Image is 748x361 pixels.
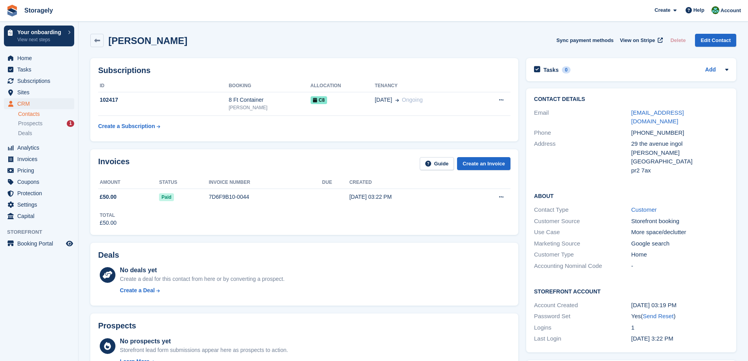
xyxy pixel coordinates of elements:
a: [EMAIL_ADDRESS][DOMAIN_NAME] [631,109,684,125]
span: Analytics [17,142,64,153]
th: Amount [98,176,159,189]
span: Sites [17,87,64,98]
div: [PERSON_NAME] [229,104,310,111]
span: [DATE] [375,96,392,104]
span: Coupons [17,176,64,187]
h2: Subscriptions [98,66,510,75]
div: Storefront lead form submissions appear here as prospects to action. [120,346,288,354]
a: menu [4,165,74,176]
a: Guide [420,157,454,170]
h2: About [534,192,728,200]
div: Google search [631,239,728,248]
span: C8 [311,96,327,104]
a: menu [4,142,74,153]
a: Add [705,66,716,75]
h2: [PERSON_NAME] [108,35,187,46]
a: menu [4,211,74,222]
a: menu [4,188,74,199]
button: Sync payment methods [556,34,614,47]
div: [PHONE_NUMBER] [631,128,728,137]
a: Prospects 1 [18,119,74,128]
div: 1 [67,120,74,127]
a: Contacts [18,110,74,118]
span: CRM [17,98,64,109]
p: View next steps [17,36,64,43]
span: Home [17,53,64,64]
div: £50.00 [100,219,117,227]
div: Create a Subscription [98,122,155,130]
th: Status [159,176,209,189]
h2: Deals [98,251,119,260]
div: No deals yet [120,266,284,275]
div: Create a deal for this contact from here or by converting a prospect. [120,275,284,283]
a: Your onboarding View next steps [4,26,74,46]
th: Created [349,176,466,189]
span: Subscriptions [17,75,64,86]
h2: Invoices [98,157,130,170]
th: Invoice number [209,176,322,189]
a: menu [4,87,74,98]
a: menu [4,199,74,210]
div: - [631,262,728,271]
a: menu [4,75,74,86]
div: Home [631,250,728,259]
div: Contact Type [534,205,631,214]
span: Settings [17,199,64,210]
a: Deals [18,129,74,137]
div: [PERSON_NAME] [631,148,728,158]
span: Capital [17,211,64,222]
span: Ongoing [402,97,423,103]
span: Storefront [7,228,78,236]
a: menu [4,238,74,249]
div: Logins [534,323,631,332]
a: Create an Invoice [457,157,510,170]
span: View on Stripe [620,37,655,44]
span: ( ) [641,313,675,319]
a: Preview store [65,239,74,248]
div: [GEOGRAPHIC_DATA] [631,157,728,166]
span: Pricing [17,165,64,176]
div: Email [534,108,631,126]
div: Accounting Nominal Code [534,262,631,271]
span: £50.00 [100,193,117,201]
div: Total [100,212,117,219]
time: 2025-08-19 14:22:47 UTC [631,335,673,342]
img: stora-icon-8386f47178a22dfd0bd8f6a31ec36ba5ce8667c1dd55bd0f319d3a0aa187defe.svg [6,5,18,16]
div: 8 Ft Container [229,96,310,104]
div: 7D6F9B10-0044 [209,193,322,201]
th: Booking [229,80,310,92]
h2: Contact Details [534,96,728,103]
span: Invoices [17,154,64,165]
div: 1 [631,323,728,332]
div: Address [534,139,631,175]
div: Customer Type [534,250,631,259]
h2: Tasks [543,66,559,73]
div: Phone [534,128,631,137]
p: Your onboarding [17,29,64,35]
a: Send Reset [643,313,673,319]
th: Due [322,176,349,189]
div: No prospects yet [120,337,288,346]
a: menu [4,64,74,75]
a: Customer [631,206,657,213]
div: Marketing Source [534,239,631,248]
a: Edit Contact [695,34,736,47]
div: [DATE] 03:19 PM [631,301,728,310]
span: Booking Portal [17,238,64,249]
div: 102417 [98,96,229,104]
div: 0 [562,66,571,73]
a: menu [4,176,74,187]
th: Tenancy [375,80,476,92]
span: Tasks [17,64,64,75]
div: Yes [631,312,728,321]
h2: Storefront Account [534,287,728,295]
th: ID [98,80,229,92]
span: Create [655,6,670,14]
a: menu [4,98,74,109]
button: Delete [667,34,689,47]
div: Customer Source [534,217,631,226]
a: Storagely [21,4,56,17]
a: menu [4,53,74,64]
th: Allocation [311,80,375,92]
div: More space/declutter [631,228,728,237]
